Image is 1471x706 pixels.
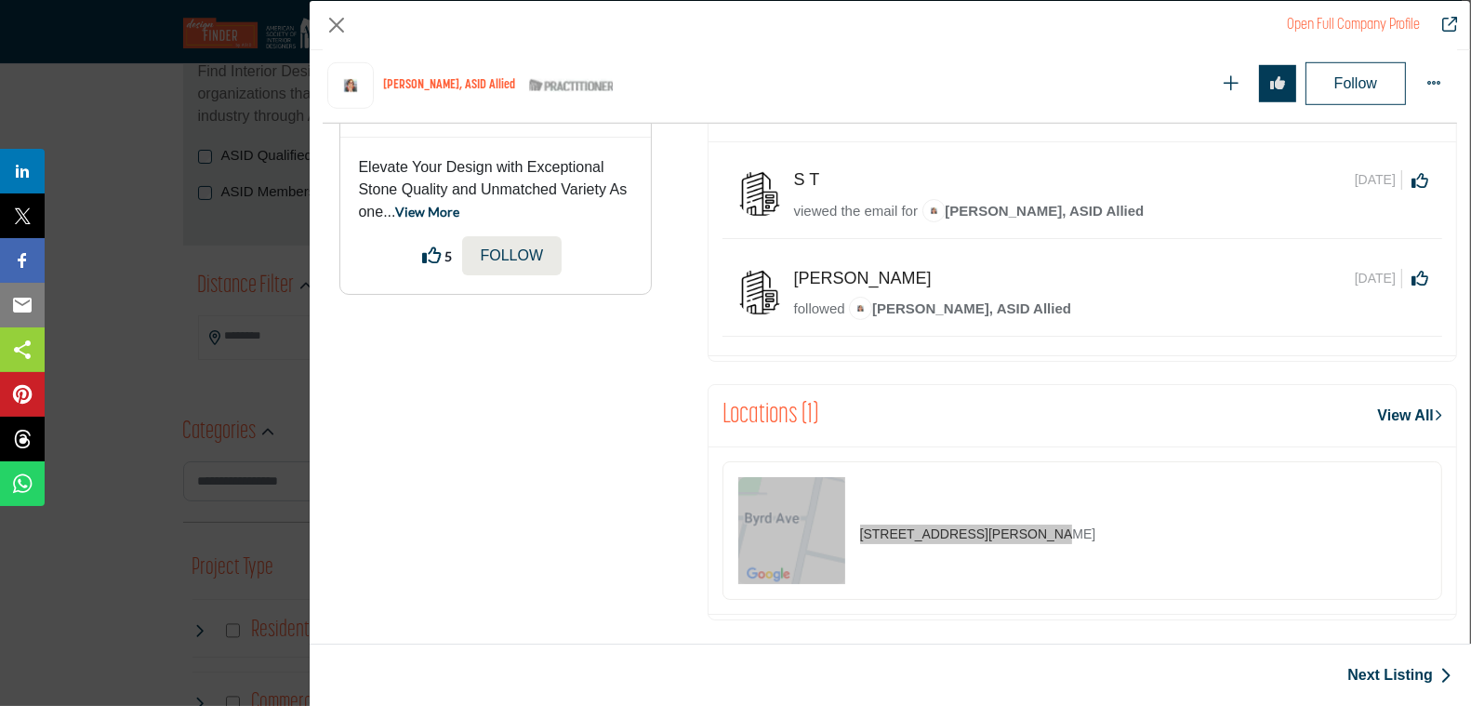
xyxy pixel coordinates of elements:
a: View All [1378,405,1442,427]
img: ASID Qualified Practitioners [529,74,613,98]
p: Follow [481,245,544,267]
span: [PERSON_NAME], ASID Allied [849,300,1071,316]
p: [STREET_ADDRESS][PERSON_NAME] [860,525,1096,544]
span: 5 [445,246,453,266]
a: View More [396,204,460,220]
h2: Locations (1) [722,399,818,433]
img: tracey-stephens logo [327,62,374,109]
a: Redirect to tracey-stephens [1429,14,1457,36]
button: Follow [1305,62,1406,105]
span: [DATE] [1355,170,1402,190]
img: avtar-image [736,170,783,217]
button: Follow [462,236,563,275]
button: Close [323,11,351,39]
span: [PERSON_NAME], ASID Allied [922,203,1145,219]
img: image [922,199,946,222]
a: image[PERSON_NAME], ASID Allied [922,201,1145,224]
i: Click to Like this activity [1411,172,1428,189]
a: Redirect to tracey-stephens [1287,18,1420,33]
span: viewed the email for [794,203,918,219]
h1: [PERSON_NAME], ASID Allied [383,78,515,94]
img: Location Map [738,477,845,584]
a: Next Listing [1347,664,1451,686]
h5: S T [794,170,839,191]
h5: [PERSON_NAME] [794,269,932,289]
p: Elevate Your Design with Exceptional Stone Quality and Unmatched Variety As one... [359,156,633,223]
span: followed [794,300,845,316]
img: avtar-image [736,269,783,315]
button: More Options [1415,65,1452,102]
span: [DATE] [1355,269,1402,288]
img: image [849,297,872,320]
a: image[PERSON_NAME], ASID Allied [849,299,1071,322]
i: Click to Like this activity [1411,270,1428,286]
